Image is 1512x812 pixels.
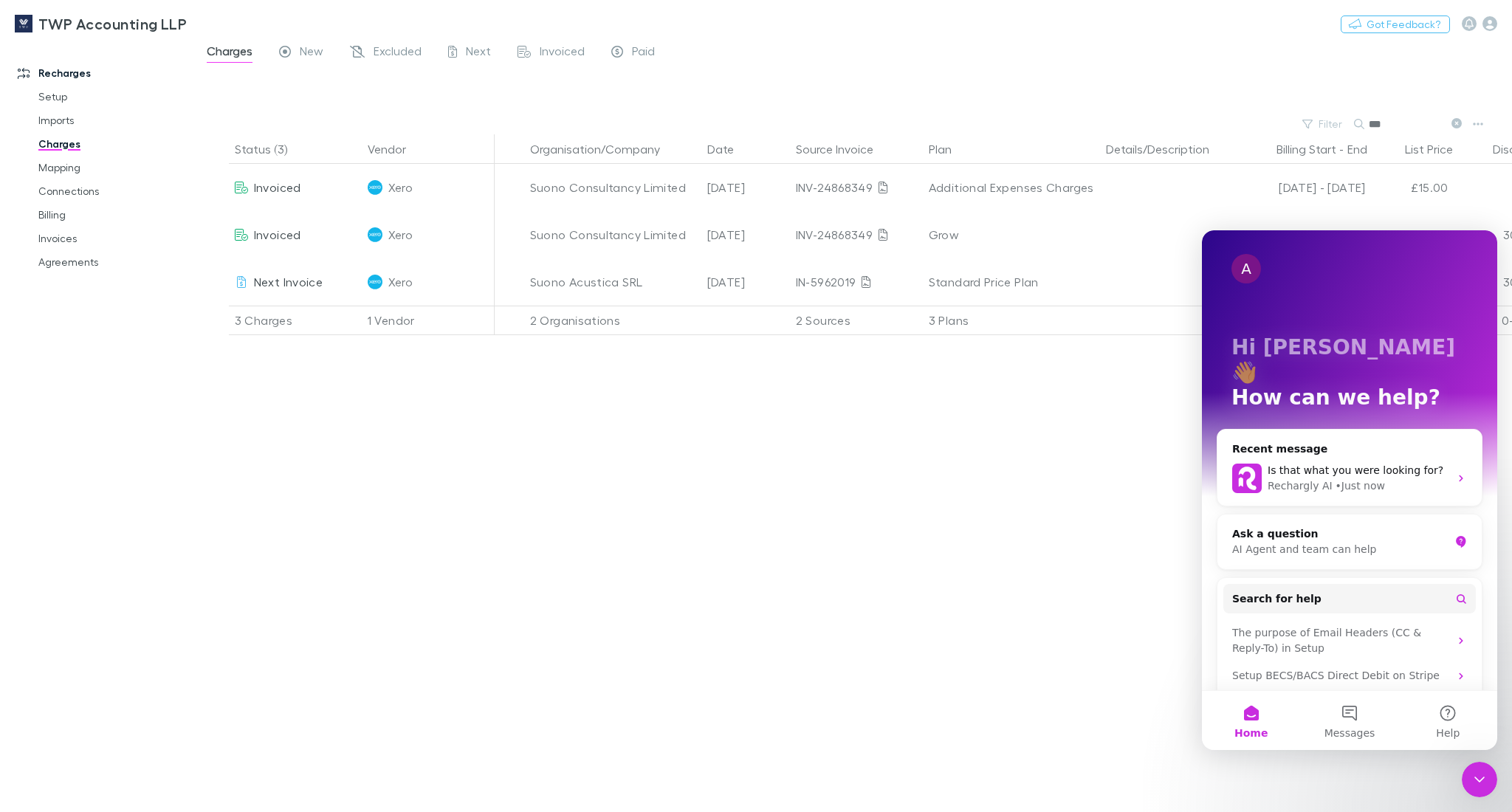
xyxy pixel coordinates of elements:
[368,134,424,164] button: Vendor
[466,44,491,63] span: Next
[796,258,917,306] div: IN-5962019
[374,44,422,63] span: Excluded
[530,211,695,258] div: Suono Consultancy Limited
[1239,164,1366,211] div: [DATE] - [DATE]
[1295,115,1351,133] button: Filter
[796,211,917,258] div: INV-24868349
[929,211,1094,258] div: Grow
[254,275,323,289] span: Next Invoice
[1341,16,1450,33] button: Got Feedback?
[254,180,301,194] span: Invoiced
[796,134,891,164] button: Source Invoice
[707,134,752,164] button: Date
[368,275,382,289] img: Xero's Logo
[300,44,323,63] span: New
[24,132,205,156] a: Charges
[24,250,205,274] a: Agreements
[24,227,205,250] a: Invoices
[388,164,413,211] span: Xero
[790,306,923,335] div: 2 Sources
[388,258,413,306] span: Xero
[530,164,695,211] div: Suono Consultancy Limited
[1276,134,1336,164] button: Billing Start
[24,109,205,132] a: Imports
[388,211,413,258] span: Xero
[24,179,205,203] a: Connections
[362,306,495,335] div: 1 Vendor
[24,156,205,179] a: Mapping
[1366,211,1454,258] div: £33.00
[632,44,655,63] span: Paid
[796,164,917,211] div: INV-24868349
[229,306,362,335] div: 3 Charges
[530,258,695,306] div: Suono Acustica SRL
[929,164,1094,211] div: Additional Expenses Charges
[6,6,196,41] a: TWP Accounting LLP
[235,134,305,164] button: Status (3)
[1405,134,1471,164] button: List Price
[24,203,205,227] a: Billing
[24,85,205,109] a: Setup
[929,258,1094,306] div: Standard Price Plan
[1106,134,1227,164] button: Details/Description
[1462,762,1497,797] iframe: Intercom live chat
[1366,164,1454,211] div: £15.00
[1202,230,1497,750] iframe: Intercom live chat
[15,15,32,32] img: TWP Accounting LLP's Logo
[701,164,790,211] div: [DATE]
[701,258,790,306] div: [DATE]
[254,227,301,241] span: Invoiced
[38,15,187,32] h3: TWP Accounting LLP
[1239,211,1366,258] div: [DATE] - [DATE]
[524,306,701,335] div: 2 Organisations
[3,61,205,85] a: Recharges
[1347,134,1367,164] button: End
[929,134,969,164] button: Plan
[701,211,790,258] div: [DATE]
[368,180,382,195] img: Xero's Logo
[207,44,252,63] span: Charges
[530,134,678,164] button: Organisation/Company
[540,44,585,63] span: Invoiced
[1239,134,1382,164] div: -
[923,306,1100,335] div: 3 Plans
[368,227,382,242] img: Xero's Logo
